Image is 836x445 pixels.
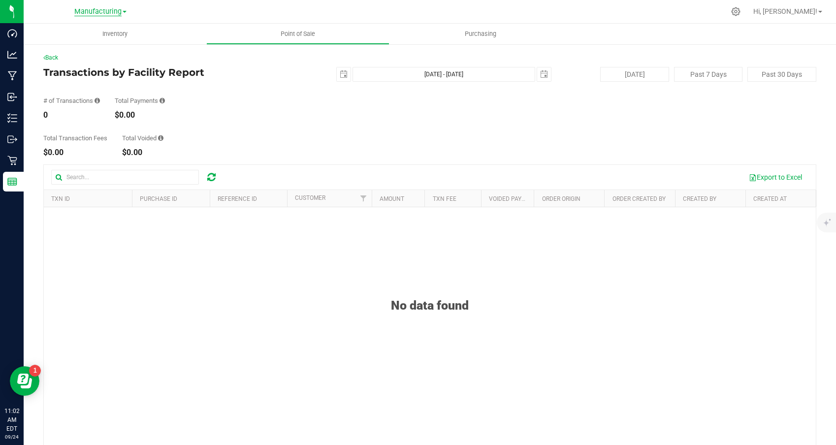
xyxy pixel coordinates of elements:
span: select [337,67,351,81]
a: Created At [753,195,787,202]
inline-svg: Dashboard [7,29,17,38]
iframe: Resource center unread badge [29,365,41,377]
button: Past 7 Days [674,67,743,82]
button: Export to Excel [742,169,808,186]
a: Txn Fee [433,195,456,202]
div: $0.00 [115,111,165,119]
a: Voided Payment [489,195,538,202]
inline-svg: Inventory [7,113,17,123]
div: Total Payments [115,97,165,104]
inline-svg: Inbound [7,92,17,102]
span: select [537,67,551,81]
div: Total Voided [122,135,163,141]
inline-svg: Reports [7,177,17,187]
i: Count of all successful payment transactions, possibly including voids, refunds, and cash-back fr... [95,97,100,104]
i: Sum of all voided payment transaction amounts, excluding tips and transaction fees. [158,135,163,141]
a: Inventory [24,24,206,44]
input: Search... [51,170,199,185]
h4: Transactions by Facility Report [43,67,301,78]
div: No data found [44,274,816,313]
iframe: Resource center [10,366,39,396]
a: Order Origin [542,195,580,202]
p: 09/24 [4,433,19,441]
inline-svg: Manufacturing [7,71,17,81]
a: Back [43,54,58,61]
div: # of Transactions [43,97,100,104]
a: Purchase ID [140,195,177,202]
a: Point of Sale [206,24,389,44]
a: Customer [295,194,325,201]
a: Reference ID [218,195,257,202]
i: Sum of all successful, non-voided payment transaction amounts, excluding tips and transaction fees. [160,97,165,104]
inline-svg: Outbound [7,134,17,144]
div: $0.00 [43,149,107,157]
span: Manufacturing [74,7,122,16]
button: [DATE] [600,67,669,82]
span: Inventory [89,30,141,38]
button: Past 30 Days [747,67,816,82]
a: Purchasing [389,24,572,44]
span: Hi, [PERSON_NAME]! [753,7,817,15]
div: 0 [43,111,100,119]
div: $0.00 [122,149,163,157]
a: Filter [355,190,372,207]
a: Created By [683,195,716,202]
p: 11:02 AM EDT [4,407,19,433]
span: Purchasing [451,30,510,38]
a: TXN ID [51,195,70,202]
inline-svg: Analytics [7,50,17,60]
a: Order Created By [612,195,666,202]
span: Point of Sale [267,30,328,38]
div: Total Transaction Fees [43,135,107,141]
a: Amount [380,195,404,202]
div: Manage settings [730,7,742,16]
inline-svg: Retail [7,156,17,165]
